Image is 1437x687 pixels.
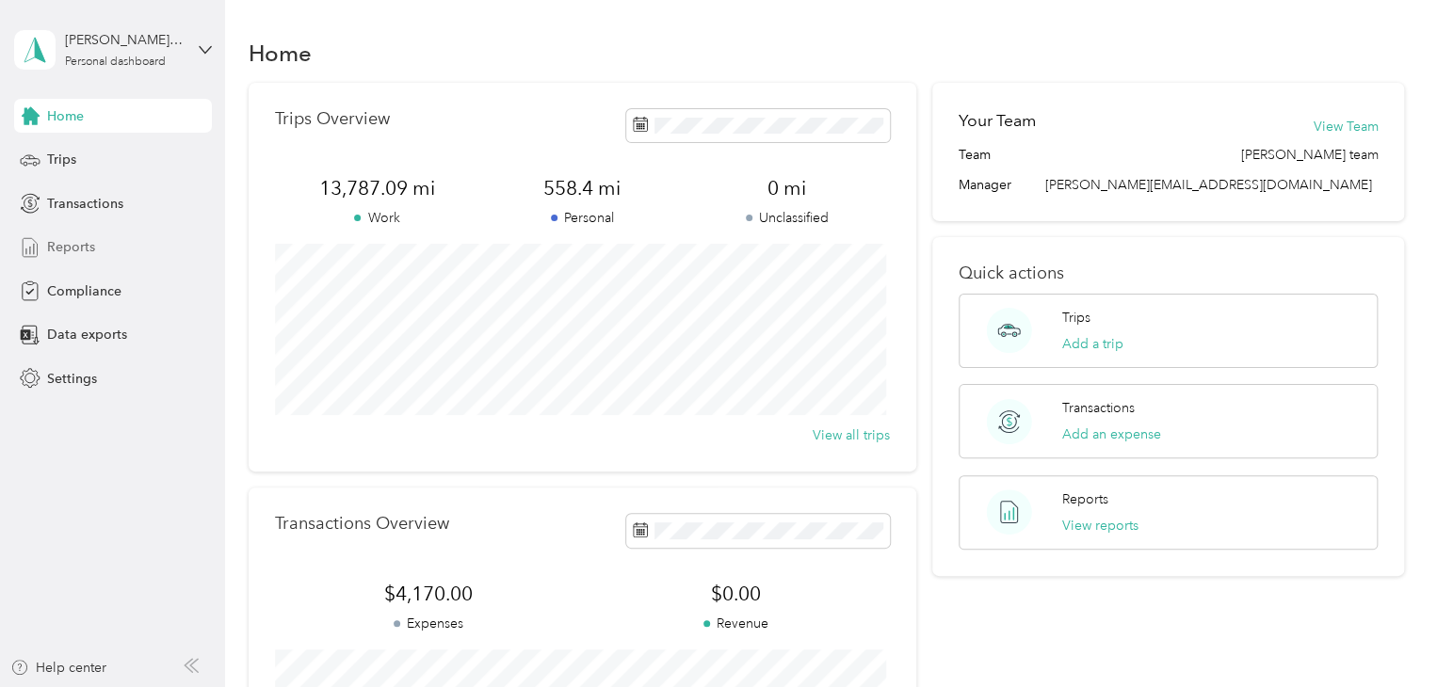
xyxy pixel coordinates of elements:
h2: Your Team [959,109,1036,133]
p: Reports [1062,489,1108,509]
div: [PERSON_NAME] [PERSON_NAME] [65,30,183,50]
span: $4,170.00 [275,581,582,607]
span: Team [959,145,991,165]
span: 558.4 mi [479,175,685,201]
span: Trips [47,150,76,169]
div: Personal dashboard [65,56,166,68]
button: Help center [10,658,106,678]
button: View Team [1313,117,1378,136]
span: Reports [47,237,95,257]
p: Quick actions [959,264,1378,283]
p: Personal [479,208,685,228]
button: View reports [1062,516,1138,535]
span: 0 mi [685,175,890,201]
button: View all trips [813,425,890,445]
span: $0.00 [582,581,889,607]
span: 13,787.09 mi [275,175,480,201]
p: Transactions [1062,398,1135,418]
span: Manager [959,175,1011,195]
span: Settings [47,369,97,389]
button: Add an expense [1062,424,1161,444]
p: Trips Overview [275,109,390,129]
button: Add a trip [1062,334,1123,354]
p: Expenses [275,614,582,633]
h1: Home [249,43,312,63]
span: [PERSON_NAME] team [1240,145,1378,165]
span: [PERSON_NAME][EMAIL_ADDRESS][DOMAIN_NAME] [1044,177,1371,193]
span: Compliance [47,281,121,301]
span: Transactions [47,194,123,214]
p: Unclassified [685,208,890,228]
span: Home [47,106,84,126]
p: Revenue [582,614,889,633]
p: Work [275,208,480,228]
p: Trips [1062,308,1090,328]
span: Data exports [47,325,127,344]
iframe: Everlance-gr Chat Button Frame [1332,582,1437,687]
p: Transactions Overview [275,514,449,534]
